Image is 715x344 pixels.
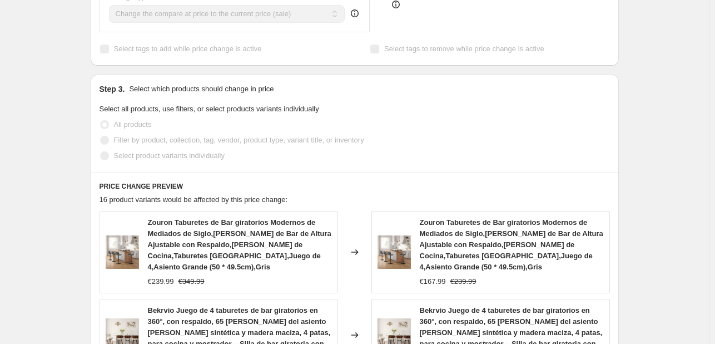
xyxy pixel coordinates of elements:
[114,151,225,160] span: Select product variants individually
[106,235,139,269] img: 81TLc0SPi4L_80x.jpg
[420,218,603,271] span: Zouron Taburetes de Bar giratorios Modernos de Mediados de Siglo,[PERSON_NAME] de Bar de Altura A...
[114,136,364,144] span: Filter by product, collection, tag, vendor, product type, variant title, or inventory
[178,276,205,287] strike: €349.99
[450,276,476,287] strike: €239.99
[100,105,319,113] span: Select all products, use filters, or select products variants individually
[129,83,274,95] p: Select which products should change in price
[148,276,174,287] div: €239.99
[114,120,152,129] span: All products
[100,182,610,191] h6: PRICE CHANGE PREVIEW
[378,235,411,269] img: 81TLc0SPi4L_80x.jpg
[114,45,262,53] span: Select tags to add while price change is active
[420,276,446,287] div: €167.99
[148,218,331,271] span: Zouron Taburetes de Bar giratorios Modernos de Mediados de Siglo,[PERSON_NAME] de Bar de Altura A...
[100,83,125,95] h2: Step 3.
[100,195,288,204] span: 16 product variants would be affected by this price change:
[349,8,360,19] div: help
[384,45,544,53] span: Select tags to remove while price change is active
